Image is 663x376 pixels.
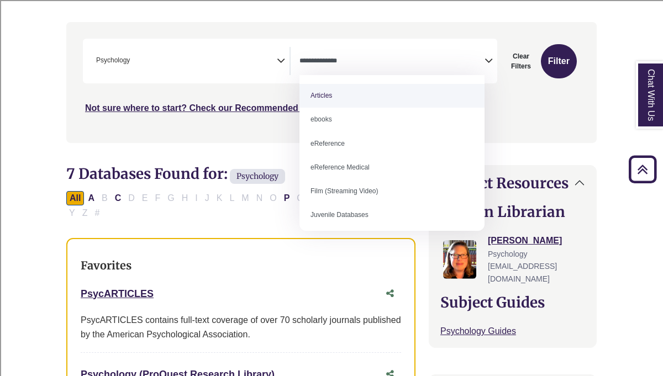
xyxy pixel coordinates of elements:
[4,4,231,14] div: Home
[299,108,485,131] li: ebooks
[4,55,659,65] div: Delete
[299,156,485,179] li: eReference Medical
[4,45,659,55] div: Move To ...
[299,132,485,156] li: eReference
[4,75,659,85] div: Sign out
[299,84,485,108] li: Articles
[299,203,485,227] li: Juvenile Databases
[299,179,485,203] li: Film (Streaming Video)
[4,25,659,35] div: Sort A > Z
[4,65,659,75] div: Options
[4,35,659,45] div: Sort New > Old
